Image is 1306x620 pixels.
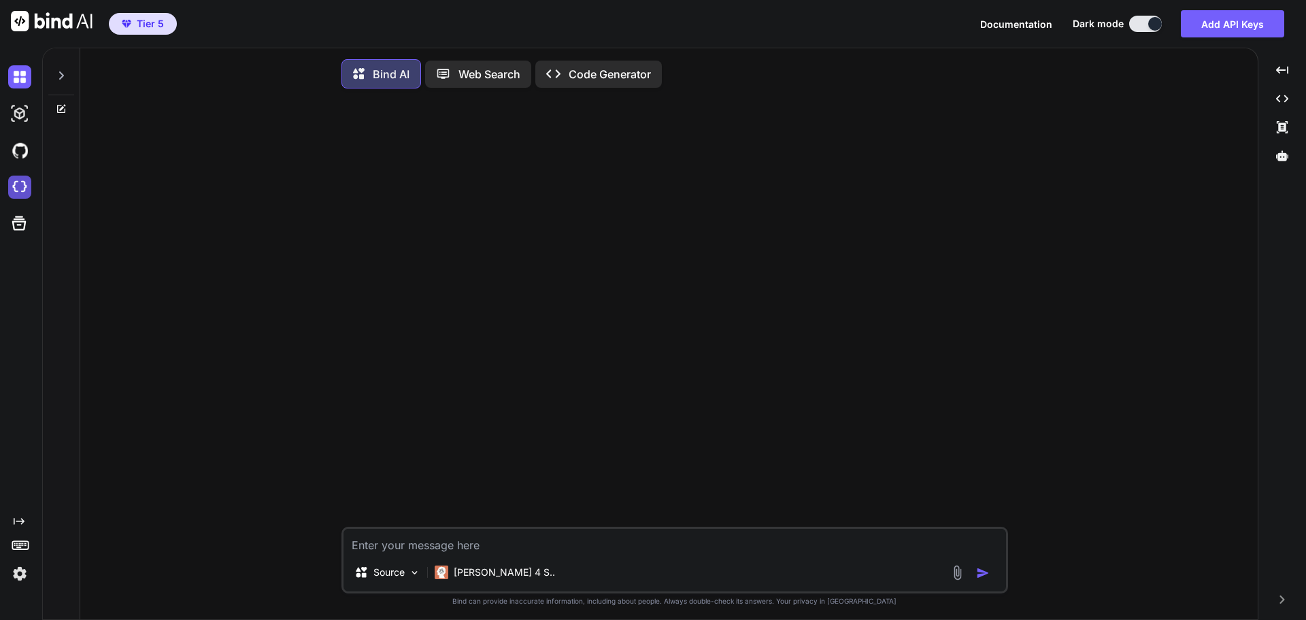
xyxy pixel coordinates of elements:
[409,567,420,578] img: Pick Models
[8,102,31,125] img: darkAi-studio
[980,18,1052,30] span: Documentation
[569,66,651,82] p: Code Generator
[950,565,965,581] img: attachment
[1181,10,1284,37] button: Add API Keys
[137,17,164,31] span: Tier 5
[11,11,93,31] img: Bind AI
[373,566,405,579] p: Source
[8,139,31,162] img: githubDark
[8,65,31,88] img: darkChat
[122,20,131,28] img: premium
[8,562,31,585] img: settings
[109,13,177,35] button: premiumTier 5
[1073,17,1124,31] span: Dark mode
[458,66,520,82] p: Web Search
[976,566,990,580] img: icon
[435,566,448,579] img: Claude 4 Sonnet
[341,596,1008,606] p: Bind can provide inaccurate information, including about people. Always double-check its answers....
[980,17,1052,31] button: Documentation
[454,566,555,579] p: [PERSON_NAME] 4 S..
[8,176,31,199] img: cloudideIcon
[373,66,409,82] p: Bind AI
